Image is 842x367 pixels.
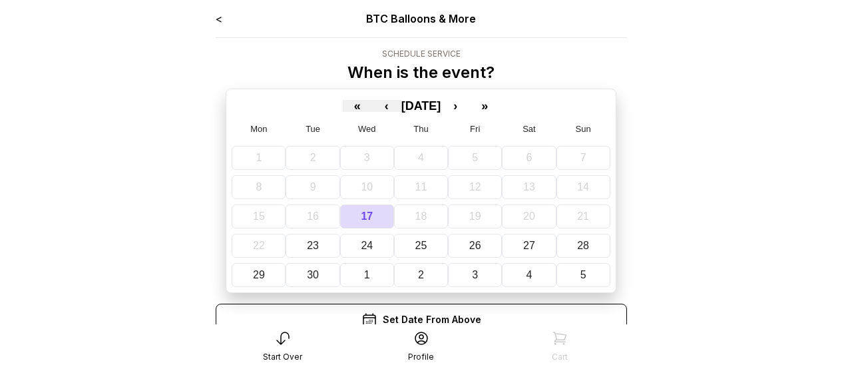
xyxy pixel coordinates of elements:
button: September 19, 2025 [448,204,502,228]
abbr: September 18, 2025 [415,210,427,222]
abbr: September 26, 2025 [469,240,481,251]
button: October 3, 2025 [448,263,502,287]
button: September 30, 2025 [286,263,339,287]
button: September 1, 2025 [232,146,286,170]
button: September 8, 2025 [232,175,286,199]
button: September 29, 2025 [232,263,286,287]
button: September 20, 2025 [502,204,556,228]
abbr: September 6, 2025 [526,152,532,163]
abbr: Saturday [523,124,536,134]
button: » [470,100,499,112]
abbr: September 24, 2025 [361,240,373,251]
abbr: September 30, 2025 [307,269,319,280]
abbr: September 3, 2025 [364,152,370,163]
abbr: September 1, 2025 [256,152,262,163]
abbr: September 21, 2025 [577,210,589,222]
button: September 13, 2025 [502,175,556,199]
abbr: September 11, 2025 [415,181,427,192]
abbr: September 29, 2025 [253,269,265,280]
button: September 14, 2025 [556,175,610,199]
abbr: Friday [470,124,480,134]
button: September 16, 2025 [286,204,339,228]
a: < [216,12,222,25]
abbr: October 1, 2025 [364,269,370,280]
p: When is the event? [347,62,495,83]
button: September 2, 2025 [286,146,339,170]
abbr: September 16, 2025 [307,210,319,222]
abbr: Thursday [413,124,428,134]
button: October 5, 2025 [556,263,610,287]
abbr: September 20, 2025 [523,210,535,222]
button: September 3, 2025 [340,146,394,170]
abbr: Sunday [576,124,591,134]
button: › [441,100,470,112]
div: Start Over [263,352,302,362]
abbr: September 14, 2025 [577,181,589,192]
button: September 4, 2025 [394,146,448,170]
span: [DATE] [401,99,441,113]
div: BTC Balloons & More [298,11,544,27]
abbr: September 28, 2025 [577,240,589,251]
abbr: September 5, 2025 [472,152,478,163]
abbr: September 19, 2025 [469,210,481,222]
abbr: September 17, 2025 [361,210,373,222]
button: September 24, 2025 [340,234,394,258]
abbr: September 27, 2025 [523,240,535,251]
abbr: September 4, 2025 [418,152,424,163]
button: September 15, 2025 [232,204,286,228]
div: Cart [552,352,568,362]
button: September 22, 2025 [232,234,286,258]
abbr: Monday [250,124,267,134]
abbr: September 8, 2025 [256,181,262,192]
abbr: October 5, 2025 [580,269,586,280]
abbr: September 12, 2025 [469,181,481,192]
button: October 2, 2025 [394,263,448,287]
button: September 7, 2025 [556,146,610,170]
abbr: October 3, 2025 [472,269,478,280]
button: [DATE] [401,100,441,112]
button: September 27, 2025 [502,234,556,258]
div: Set Date From Above [216,304,627,336]
div: Schedule Service [347,49,495,59]
abbr: September 25, 2025 [415,240,427,251]
button: September 25, 2025 [394,234,448,258]
button: September 28, 2025 [556,234,610,258]
abbr: Tuesday [306,124,320,134]
abbr: October 2, 2025 [418,269,424,280]
abbr: September 2, 2025 [310,152,316,163]
abbr: September 15, 2025 [253,210,265,222]
abbr: September 10, 2025 [361,181,373,192]
button: September 6, 2025 [502,146,556,170]
button: September 5, 2025 [448,146,502,170]
button: « [343,100,372,112]
abbr: October 4, 2025 [526,269,532,280]
abbr: September 22, 2025 [253,240,265,251]
abbr: September 23, 2025 [307,240,319,251]
button: October 1, 2025 [340,263,394,287]
button: September 18, 2025 [394,204,448,228]
button: September 11, 2025 [394,175,448,199]
abbr: September 9, 2025 [310,181,316,192]
div: Profile [408,352,434,362]
button: September 23, 2025 [286,234,339,258]
button: September 17, 2025 [340,204,394,228]
abbr: September 13, 2025 [523,181,535,192]
button: October 4, 2025 [502,263,556,287]
button: September 26, 2025 [448,234,502,258]
button: September 21, 2025 [556,204,610,228]
button: September 12, 2025 [448,175,502,199]
abbr: Wednesday [358,124,376,134]
button: September 10, 2025 [340,175,394,199]
abbr: September 7, 2025 [580,152,586,163]
button: ‹ [372,100,401,112]
button: September 9, 2025 [286,175,339,199]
